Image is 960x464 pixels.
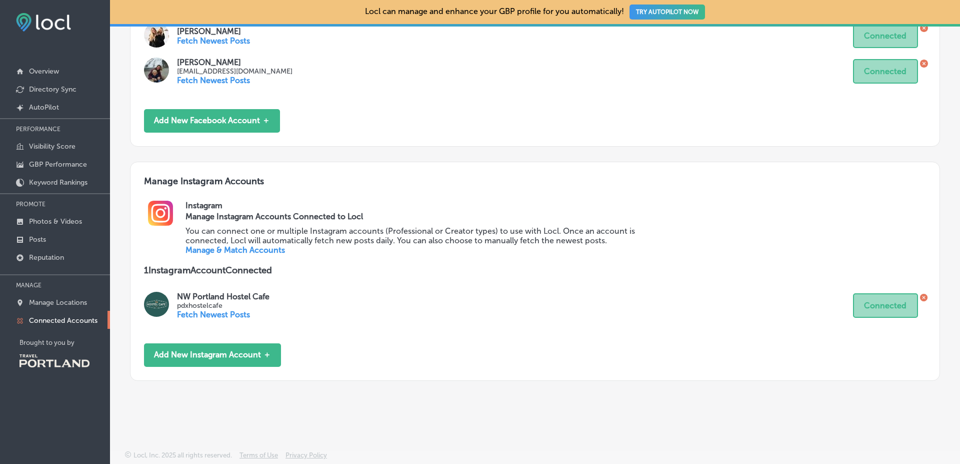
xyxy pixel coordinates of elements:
[185,226,667,245] p: You can connect one or multiple Instagram accounts (Professional or Creator types) to use with Lo...
[853,59,918,84] button: Connected
[177,67,292,76] p: [EMAIL_ADDRESS][DOMAIN_NAME]
[285,451,327,464] a: Privacy Policy
[177,58,292,67] p: [PERSON_NAME]
[144,176,926,200] h3: Manage Instagram Accounts
[185,212,667,221] h3: Manage Instagram Accounts Connected to Locl
[185,245,285,255] a: Manage & Match Accounts
[16,13,71,32] img: fda3e92497d09a02dc62c9cd864e3231.png
[19,354,89,367] img: Travel Portland
[29,142,75,151] p: Visibility Score
[29,67,59,76] p: Overview
[177,27,250,36] p: [PERSON_NAME]
[29,217,82,226] p: Photos & Videos
[177,310,269,319] p: Fetch Newest Posts
[853,293,918,318] button: Connected
[239,451,278,464] a: Terms of Use
[177,292,269,301] p: NW Portland Hostel Cafe
[144,265,926,276] p: 1 Instagram Account Connected
[19,339,110,346] p: Brought to you by
[177,36,250,46] p: Fetch Newest Posts
[29,160,87,169] p: GBP Performance
[629,5,705,20] button: TRY AUTOPILOT NOW
[177,301,269,310] p: pdxhostelcafe
[144,109,280,133] button: Add New Facebook Account ＋
[29,103,59,112] p: AutoPilot
[144,343,281,367] button: Add New Instagram Account ＋
[133,451,232,459] p: Locl, Inc. 2025 all rights reserved.
[177,76,292,85] p: Fetch Newest Posts
[29,178,87,187] p: Keyword Rankings
[29,316,97,325] p: Connected Accounts
[29,253,64,262] p: Reputation
[185,201,926,210] h2: Instagram
[853,24,918,48] button: Connected
[29,298,87,307] p: Manage Locations
[29,85,76,94] p: Directory Sync
[29,235,46,244] p: Posts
